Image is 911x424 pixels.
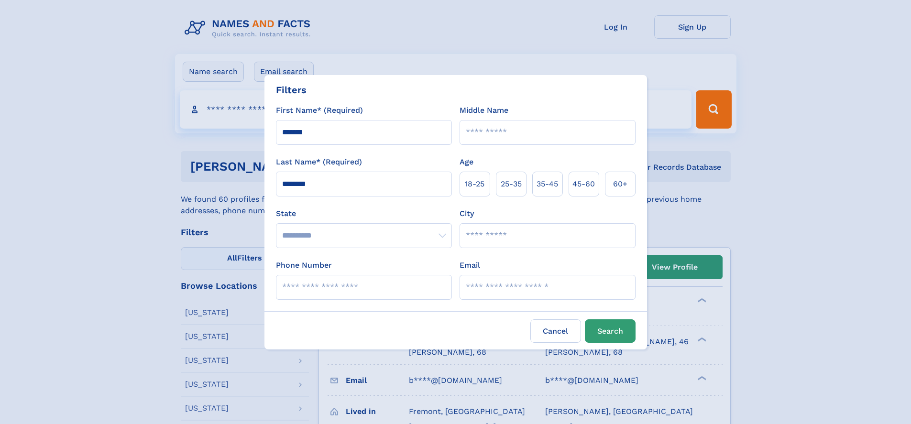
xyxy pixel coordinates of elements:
[460,260,480,271] label: Email
[585,319,636,343] button: Search
[276,105,363,116] label: First Name* (Required)
[460,105,508,116] label: Middle Name
[460,156,473,168] label: Age
[276,260,332,271] label: Phone Number
[530,319,581,343] label: Cancel
[501,178,522,190] span: 25‑35
[465,178,484,190] span: 18‑25
[460,208,474,219] label: City
[276,156,362,168] label: Last Name* (Required)
[537,178,558,190] span: 35‑45
[572,178,595,190] span: 45‑60
[276,208,452,219] label: State
[276,83,307,97] div: Filters
[613,178,627,190] span: 60+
